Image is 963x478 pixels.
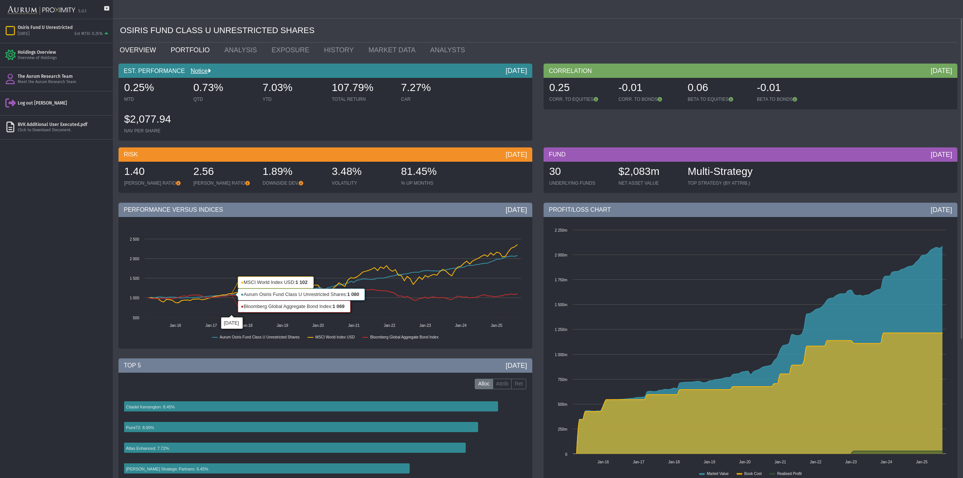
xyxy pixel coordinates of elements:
div: UNDERLYING FUNDS [549,180,611,186]
text: Jan-16 [597,460,609,464]
div: Est MTD: 0.25% [74,31,103,37]
tspan: 1 102 [295,279,307,285]
text: 500 [133,316,139,320]
text: Jan-17 [205,323,217,328]
text: Jan-21 [348,323,360,328]
text: Point72: 8.00% [126,425,154,430]
text: MSCI World Index USD: [241,279,308,285]
text: Jan-25 [491,323,503,328]
div: 5.0.1 [78,9,87,14]
div: 107.79% [332,80,393,96]
div: RISK [118,147,532,162]
div: BVK Additional User Executed.pdf [18,121,110,127]
div: [DATE] [931,150,952,159]
div: PERFORMANCE VERSUS INDICES [118,203,532,217]
text: Jan-25 [916,460,928,464]
div: % UP MONTHS [401,180,463,186]
text: Book Cost [744,472,762,476]
div: [PERSON_NAME] RATIO [193,180,255,186]
div: YTD [263,96,324,102]
img: Aurum-Proximity%20white.svg [8,2,75,19]
text: Jan-20 [739,460,751,464]
div: TOTAL RETURN [332,96,393,102]
text: Jan-19 [704,460,715,464]
div: CORR. TO BONDS [618,96,680,102]
tspan: ● [241,303,244,309]
text: Realised Profit [777,472,802,476]
text: Jan-18 [668,460,680,464]
text: 2 250m [555,228,567,232]
div: [DATE] [506,66,527,75]
a: HISTORY [318,42,363,58]
div: [DATE] [506,150,527,159]
div: QTD [193,96,255,102]
text: 2 000 [130,257,139,261]
text: Jan-23 [419,323,431,328]
div: 2.56 [193,164,255,180]
text: Bloomberg Global Aggregate Bond Index: [241,303,345,309]
a: OVERVIEW [114,42,165,58]
text: 2 500 [130,237,139,241]
span: 0.73% [193,82,223,93]
div: $2,077.94 [124,112,186,128]
div: FUND [544,147,957,162]
div: Log out [PERSON_NAME] [18,100,110,106]
div: DOWNSIDE DEV. [263,180,324,186]
a: EXPOSURE [266,42,318,58]
div: TOP STRATEGY (BY ATTRIB.) [688,180,753,186]
text: 1 000m [555,353,567,357]
div: 7.27% [401,80,463,96]
text: 750m [558,378,567,382]
text: [PERSON_NAME] Strategic Partners: 6.45% [126,467,208,471]
text: Jan-24 [455,323,467,328]
label: Alloc [475,379,493,389]
tspan: 1 080 [347,291,359,297]
text: Jan-16 [170,323,181,328]
text: Atlas Enhanced: 7.72% [126,446,169,451]
div: -0.01 [618,80,680,96]
a: PORTFOLIO [165,42,219,58]
text: [DATE] [224,320,239,326]
text: Aurum Osiris Fund Class U Unrestricted Shares [220,335,299,339]
div: Overview of Holdings [18,55,110,61]
text: MSCI World Index USD [315,335,355,339]
text: 250m [558,427,567,431]
div: Holdings Overview [18,49,110,55]
text: Jan-23 [845,460,857,464]
text: Citadel Kensington: 8.45% [126,405,175,409]
div: Meet the Aurum Research Team [18,79,110,85]
div: MTD [124,96,186,102]
a: Notice [185,68,208,74]
div: CORR. TO EQUITIES [549,96,611,102]
div: CAR [401,96,463,102]
text: Market Value [707,472,729,476]
text: Jan-19 [277,323,289,328]
text: 1 500m [555,303,567,307]
div: EST. PERFORMANCE [118,64,532,78]
text: 1 750m [555,278,567,282]
div: TOP 5 [118,358,532,373]
div: [DATE] [931,205,952,214]
div: PROFIT/LOSS CHART [544,203,957,217]
a: ANALYSTS [425,42,474,58]
text: Jan-20 [312,323,324,328]
text: 2 000m [555,253,567,257]
tspan: ● [241,291,244,297]
span: 0.25 [549,82,570,93]
div: 3.48% [332,164,393,180]
div: NET ASSET VALUE [618,180,680,186]
div: [DATE] [18,31,30,37]
text: Jan-21 [775,460,786,464]
div: Notice [185,67,211,75]
a: MARKET DATA [363,42,425,58]
div: Multi-Strategy [688,164,753,180]
label: Ret [511,379,526,389]
tspan: 1 069 [333,303,345,309]
text: 500m [558,402,567,407]
div: 1.40 [124,164,186,180]
div: 7.03% [263,80,324,96]
div: BETA TO EQUITIES [688,96,749,102]
label: Attrib [493,379,512,389]
div: CORRELATION [544,64,957,78]
text: Jan-24 [881,460,892,464]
